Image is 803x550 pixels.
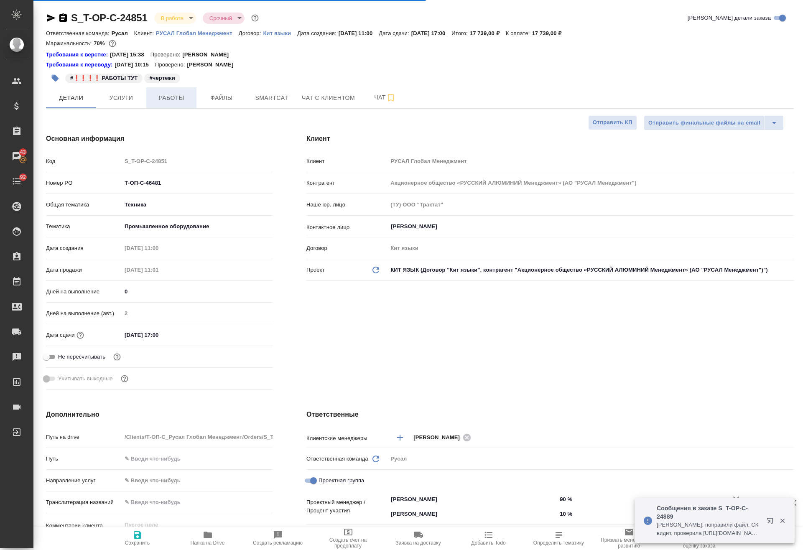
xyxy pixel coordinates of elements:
h4: Дополнительно [46,410,273,420]
input: Пустое поле [122,264,195,276]
span: Файлы [201,93,242,103]
p: Дата создания: [297,30,338,36]
p: Дата продажи [46,266,122,274]
input: ✎ Введи что-нибудь [122,329,195,341]
button: Добавить тэг [46,69,64,87]
p: Ответственная команда: [46,30,112,36]
span: [PERSON_NAME] [413,433,465,442]
p: Контактное лицо [306,223,387,232]
p: [DATE] 11:00 [339,30,379,36]
p: 70% [94,40,107,46]
p: #❗❗❗❗ РАБОТЫ ТУТ [70,74,138,82]
input: Пустое поле [387,177,794,189]
span: 43 [15,148,31,156]
p: Дата сдачи: [379,30,411,36]
p: Транслитерация названий [46,498,122,507]
button: Заявка на доставку [383,527,454,550]
p: Комментарии клиента [46,522,122,530]
input: ✎ Введи что-нибудь [122,285,273,298]
span: Добавить Todo [471,540,505,546]
span: Не пересчитывать [58,353,105,361]
span: Сохранить [125,540,150,546]
input: Пустое поле [387,155,794,167]
button: Сохранить [102,527,173,550]
button: Открыть в новой вкладке [762,512,782,532]
span: Работы [151,93,191,103]
svg: Подписаться [386,93,396,103]
input: ✎ Введи что-нибудь [557,493,726,505]
p: Дата сдачи [46,331,75,339]
button: Включи, если не хочешь, чтобы указанная дата сдачи изменилась после переставления заказа в 'Подтв... [112,351,122,362]
span: Smartcat [252,93,292,103]
p: Ответственная команда [306,455,368,463]
button: Open [789,437,791,438]
span: Проектная группа [319,476,364,485]
h4: Ответственные [306,410,794,420]
span: 92 [15,173,31,181]
span: ❗❗❗❗ РАБОТЫ ТУТ [64,74,143,81]
div: Техника [122,198,273,212]
p: Общая тематика [46,201,122,209]
input: ✎ Введи что-нибудь [122,496,273,508]
p: Клиентские менеджеры [306,434,387,443]
div: Нажми, чтобы открыть папку с инструкцией [46,61,115,69]
p: [DATE] 15:38 [110,51,150,59]
p: К оплате: [506,30,532,36]
a: РУСАЛ Глобал Менеджмент [156,29,239,36]
button: 4441.60 RUB; [107,38,118,49]
p: Путь на drive [46,433,122,441]
p: Проект [306,266,325,274]
p: #чертежи [149,74,175,82]
button: Доп статусы указывают на важность/срочность заказа [250,13,260,23]
div: В работе [203,13,245,24]
span: Чат [365,92,405,103]
p: Направление услуг [46,476,122,485]
span: Услуги [101,93,141,103]
button: Open [552,499,554,500]
div: ✎ Введи что-нибудь [122,474,273,488]
input: ✎ Введи что-нибудь [557,508,726,520]
span: Создать счет на предоплату [318,537,378,549]
a: S_T-OP-C-24851 [71,12,148,23]
input: Пустое поле [122,155,273,167]
input: Пустое поле [122,431,273,443]
p: [PERSON_NAME] [187,61,240,69]
div: ✎ Введи что-нибудь [125,476,263,485]
button: Срочный [207,15,235,22]
p: РУСАЛ Глобал Менеджмент [156,30,239,36]
button: Если добавить услуги и заполнить их объемом, то дата рассчитается автоматически [75,330,86,341]
button: Open [789,226,791,227]
button: Определить тематику [524,527,594,550]
h4: Клиент [306,134,794,144]
button: Папка на Drive [173,527,243,550]
p: Маржинальность: [46,40,94,46]
button: Скопировать ссылку [58,13,68,23]
input: Пустое поле [387,199,794,211]
p: Контрагент [306,179,387,187]
input: Пустое поле [122,307,273,319]
button: Закрыть [774,517,791,525]
p: Дата создания [46,244,122,252]
input: ✎ Введи что-нибудь [122,453,273,465]
p: Проверено: [155,61,187,69]
input: Пустое поле [387,242,794,254]
p: Договор [306,244,387,252]
span: Учитывать выходные [58,374,113,383]
button: Добавить менеджера [390,428,410,448]
p: Номер PO [46,179,122,187]
p: 17 739,00 ₽ [532,30,568,36]
p: Проектный менеджер / Процент участия [306,498,387,515]
p: Код [46,157,122,166]
p: [DATE] 10:15 [115,61,155,69]
p: Проверено: [150,51,183,59]
span: Отправить КП [593,118,632,127]
h4: Основная информация [46,134,273,144]
p: Клиент: [134,30,156,36]
a: Требования к переводу: [46,61,115,69]
a: Кит языки [263,29,297,36]
p: Наше юр. лицо [306,201,387,209]
span: чертежи [143,74,181,81]
p: [DATE] 17:00 [411,30,452,36]
button: Призвать менеджера по развитию [594,527,664,550]
input: ✎ Введи что-нибудь [122,177,273,189]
